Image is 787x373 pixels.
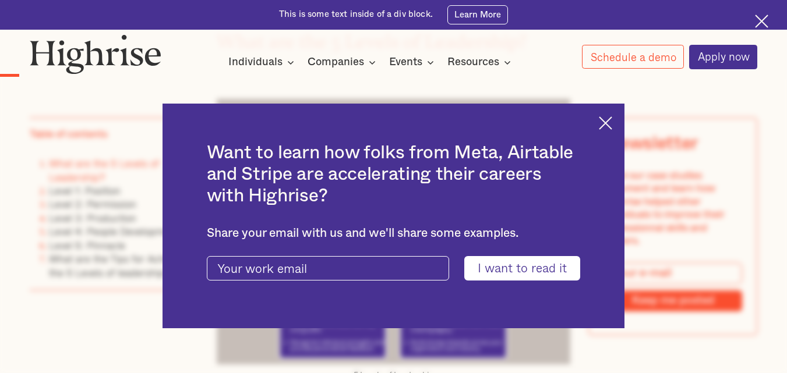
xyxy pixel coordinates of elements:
input: Your work email [207,256,449,280]
div: Resources [447,55,514,69]
div: Individuals [228,55,298,69]
a: Learn More [447,5,508,24]
form: current-ascender-blog-article-modal-form [207,256,581,280]
h2: Want to learn how folks from Meta, Airtable and Stripe are accelerating their careers with Highrise? [207,143,581,207]
a: Apply now [689,45,758,69]
div: Companies [308,55,364,69]
div: Events [389,55,437,69]
img: Highrise logo [30,34,161,74]
div: Individuals [228,55,283,69]
input: I want to read it [464,256,580,280]
div: Share your email with us and we'll share some examples. [207,226,581,241]
a: Schedule a demo [582,45,684,69]
div: Resources [447,55,499,69]
div: This is some text inside of a div block. [279,9,433,20]
img: Cross icon [755,15,768,28]
div: Events [389,55,422,69]
div: Companies [308,55,379,69]
img: Cross icon [599,116,612,130]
